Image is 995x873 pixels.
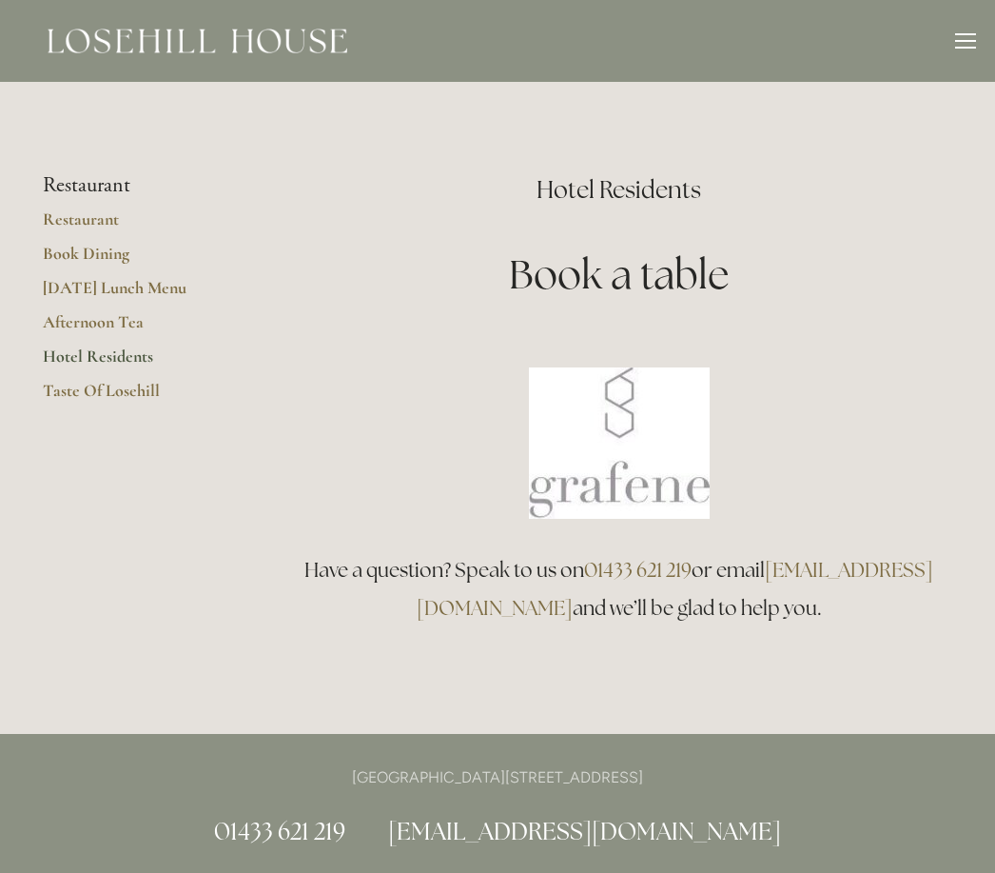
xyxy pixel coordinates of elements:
[417,557,934,621] a: [EMAIL_ADDRESS][DOMAIN_NAME]
[584,557,692,583] a: 01433 621 219
[43,277,224,311] a: [DATE] Lunch Menu
[43,173,224,198] li: Restaurant
[43,346,224,380] a: Hotel Residents
[285,173,952,207] h2: Hotel Residents
[529,367,710,519] img: Book a table at Grafene Restaurant @ Losehill
[388,816,781,846] a: [EMAIL_ADDRESS][DOMAIN_NAME]
[285,551,952,627] h3: Have a question? Speak to us on or email and we’ll be glad to help you.
[43,380,224,414] a: Taste Of Losehill
[43,311,224,346] a: Afternoon Tea
[43,243,224,277] a: Book Dining
[285,247,952,303] h1: Book a table
[43,764,952,790] p: [GEOGRAPHIC_DATA][STREET_ADDRESS]
[43,208,224,243] a: Restaurant
[214,816,345,846] a: 01433 621 219
[48,29,347,53] img: Losehill House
